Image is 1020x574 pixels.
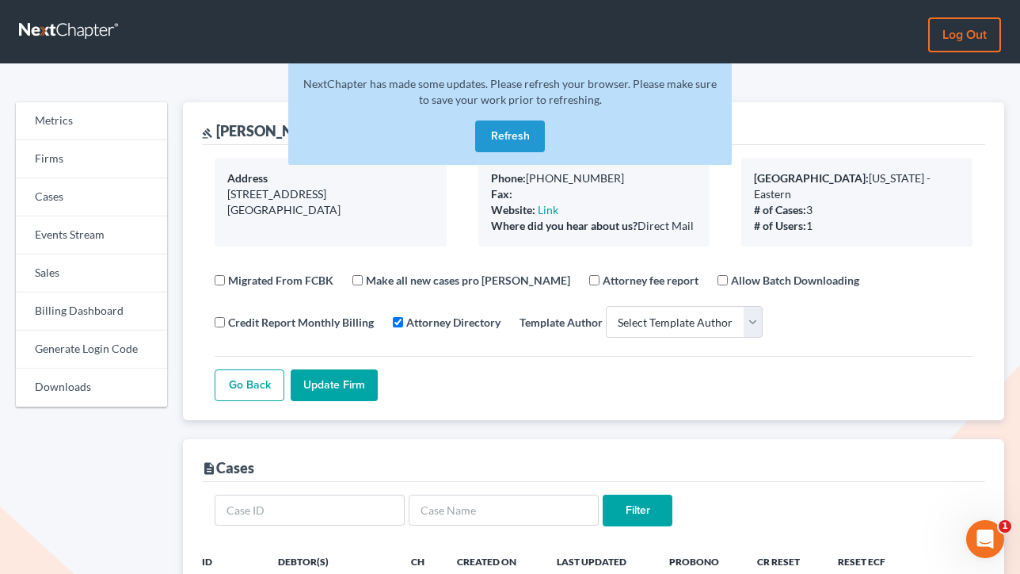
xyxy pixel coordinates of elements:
[538,203,558,216] a: Link
[520,314,603,331] label: Template Author
[409,495,599,526] input: Case Name
[966,520,1004,558] iframe: Intercom live chat
[16,331,167,369] a: Generate Login Code
[215,369,284,401] a: Go Back
[491,219,637,232] b: Where did you hear about us?
[227,171,268,185] b: Address
[491,203,535,216] b: Website:
[16,293,167,331] a: Billing Dashboard
[999,520,1011,533] span: 1
[731,272,859,289] label: Allow Batch Downloading
[754,171,869,185] b: [GEOGRAPHIC_DATA]:
[491,171,526,185] b: Phone:
[491,170,697,186] div: [PHONE_NUMBER]
[228,314,374,331] label: Credit Report Monthly Billing
[754,170,960,202] div: [US_STATE] - Eastern
[754,203,806,216] b: # of Cases:
[16,369,167,407] a: Downloads
[16,140,167,178] a: Firms
[603,495,672,526] input: Filter
[16,102,167,140] a: Metrics
[754,218,960,234] div: 1
[603,272,698,289] label: Attorney fee report
[16,178,167,216] a: Cases
[227,186,433,202] div: [STREET_ADDRESS]
[754,202,960,218] div: 3
[202,461,216,476] i: description
[291,369,378,401] input: Update Firm
[475,121,545,152] button: Refresh
[491,187,512,201] b: Fax:
[215,495,405,526] input: Case ID
[754,219,806,232] b: # of Users:
[202,458,254,477] div: Cases
[406,314,500,331] label: Attorney Directory
[928,17,1001,52] a: Log out
[303,77,717,106] span: NextChapter has made some updates. Please refresh your browser. Please make sure to save your wor...
[202,121,356,140] div: [PERSON_NAME] Esq.
[491,218,697,234] div: Direct Mail
[228,272,333,289] label: Migrated From FCBK
[16,254,167,293] a: Sales
[202,128,213,139] i: gavel
[227,202,433,218] div: [GEOGRAPHIC_DATA]
[366,272,570,289] label: Make all new cases pro [PERSON_NAME]
[16,216,167,254] a: Events Stream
